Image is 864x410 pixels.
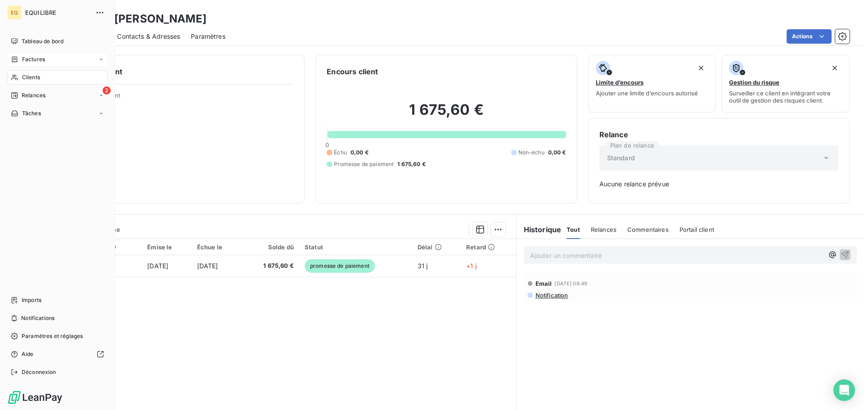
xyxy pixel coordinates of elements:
[334,149,347,157] span: Échu
[334,160,394,168] span: Promesse de paiement
[721,55,850,113] button: Gestion du risqueSurveiller ce client en intégrant votre outil de gestion des risques client.
[22,91,45,99] span: Relances
[518,149,544,157] span: Non-échu
[21,314,54,322] span: Notifications
[22,109,41,117] span: Tâches
[327,101,566,128] h2: 1 675,60 €
[247,261,294,270] span: 1 675,60 €
[197,262,218,270] span: [DATE]
[7,390,63,405] img: Logo LeanPay
[729,90,842,104] span: Surveiller ce client en intégrant votre outil de gestion des risques client.
[418,262,428,270] span: 31 j
[351,149,369,157] span: 0,00 €
[466,243,511,251] div: Retard
[147,243,186,251] div: Émise le
[591,226,616,233] span: Relances
[22,332,83,340] span: Paramètres et réglages
[305,259,375,273] span: promesse de paiement
[535,280,552,287] span: Email
[596,79,643,86] span: Limite d’encours
[305,243,407,251] div: Statut
[7,347,108,361] a: Aide
[117,32,180,41] span: Contacts & Adresses
[327,66,378,77] h6: Encours client
[22,73,40,81] span: Clients
[567,226,580,233] span: Tout
[548,149,566,157] span: 0,00 €
[554,281,587,286] span: [DATE] 08:49
[325,141,329,149] span: 0
[22,368,56,376] span: Déconnexion
[22,296,41,304] span: Imports
[596,90,698,97] span: Ajouter une limite d’encours autorisé
[535,292,568,299] span: Notification
[54,66,293,77] h6: Informations client
[607,153,635,162] span: Standard
[599,129,838,140] h6: Relance
[103,86,111,95] span: 2
[679,226,714,233] span: Portail client
[72,92,293,104] span: Propriétés Client
[627,226,669,233] span: Commentaires
[588,55,716,113] button: Limite d’encoursAjouter une limite d’encours autorisé
[397,160,426,168] span: 1 675,60 €
[22,55,45,63] span: Factures
[418,243,455,251] div: Délai
[147,262,168,270] span: [DATE]
[833,379,855,401] div: Open Intercom Messenger
[22,37,63,45] span: Tableau de bord
[729,79,779,86] span: Gestion du risque
[22,350,34,358] span: Aide
[197,243,237,251] div: Échue le
[191,32,225,41] span: Paramètres
[466,262,477,270] span: +1 j
[25,9,90,16] span: EQUILIBRE
[787,29,832,44] button: Actions
[517,224,562,235] h6: Historique
[247,243,294,251] div: Solde dû
[79,11,207,27] h3: DITEP [PERSON_NAME]
[599,180,838,189] span: Aucune relance prévue
[7,5,22,20] div: EQ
